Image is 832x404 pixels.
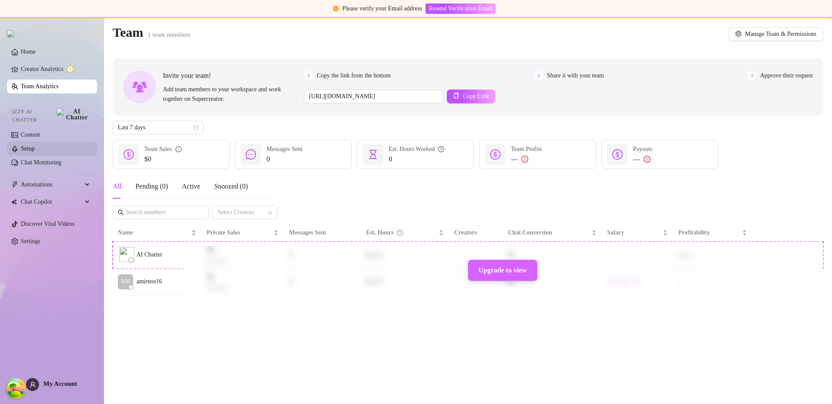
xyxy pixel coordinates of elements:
[289,229,326,236] span: Messages Sent
[207,283,279,292] span: $ 0.00 /h
[342,4,422,13] div: Please verify your Email address
[21,83,58,90] a: Team Analytics
[11,199,17,205] img: Chat Copilot
[21,221,75,227] a: Discover Viral Videos
[643,156,650,163] span: exclamation-circle
[113,24,191,41] h2: Team
[21,131,40,138] a: Content
[317,71,391,80] span: Copy the link from the bottom
[490,149,500,160] span: dollar-circle
[678,250,747,260] div: $0 /h
[397,228,403,237] span: question-circle
[175,144,182,154] span: info-circle
[449,224,503,241] th: Creators
[426,3,495,14] button: Resend Verification Email
[511,154,542,164] div: —
[21,62,90,76] a: Creator Analytics exclamation-circle
[389,154,444,164] span: 0
[447,90,495,103] button: Copy Link
[21,48,36,55] a: Home
[207,245,279,255] span: $0
[21,145,35,152] a: Setup
[508,229,552,236] span: Chat Conversion
[678,229,710,236] span: Profitability
[304,71,313,80] span: 1
[547,71,604,80] span: Share it with your team
[29,382,36,388] span: user
[144,154,182,164] span: $0
[673,269,752,296] td: —
[728,27,823,41] button: Manage Team & Permissions
[366,228,437,237] div: Est. Hours
[7,30,14,37] img: logo.svg
[126,208,197,217] input: Search members
[289,277,356,286] div: 0
[266,154,302,164] span: 0
[534,71,543,80] span: 2
[368,149,378,160] span: hourglass
[745,31,816,38] span: Manage Team & Permissions
[21,195,82,209] span: Chat Copilot
[182,183,201,190] span: Active
[21,159,62,166] a: Chat Monitoring
[207,229,240,236] span: Private Sales
[144,144,182,154] div: Team Sales
[521,156,528,163] span: exclamation-circle
[607,278,639,285] a: Set wageedit
[118,228,189,237] span: Name
[57,109,90,121] img: AI Chatter
[633,154,652,164] div: —
[267,210,273,215] span: team
[135,181,168,192] div: Pending ( 0 )
[266,146,302,152] span: Messages Sent
[760,71,813,80] span: Approve their request
[113,181,121,192] div: All
[120,277,130,286] span: AM
[389,144,444,154] div: Est. Hours Worked
[607,229,624,236] span: Salary
[21,238,40,244] a: Settings
[633,146,652,152] span: Payouts
[148,31,191,38] span: 1 team members
[119,247,134,262] img: izzy-ai-chatter-avatar.svg
[289,250,356,260] div: 0
[123,149,134,160] span: dollar-circle
[136,277,162,286] span: amirtest16
[508,250,522,259] span: 0 %
[366,277,444,286] div: 0.0 h
[163,70,304,81] span: Invite your team!
[21,178,82,192] span: Automations
[12,108,53,124] span: Izzy AI Chatter
[747,71,757,80] span: 3
[633,278,639,284] span: edit
[429,5,492,12] span: Resend Verification Email
[214,183,248,190] span: Snoozed ( 0 )
[163,85,300,104] span: Add team members to your workspace and work together on Supercreator.
[468,260,537,281] div: Upgrade to view
[207,256,279,265] span: $ 0.00 /h
[511,146,542,152] span: Team Profits
[463,93,489,100] span: Copy Link
[735,31,741,37] span: setting
[366,250,444,260] div: 0.0 h
[333,6,339,12] span: exclamation-circle
[113,224,201,241] th: Name
[207,272,279,282] span: $0
[43,380,77,387] span: My Account
[453,93,459,99] span: copy
[11,181,18,188] span: thunderbolt
[508,277,522,286] span: 0 %
[438,144,444,154] span: question-circle
[118,121,198,134] span: Last 7 days
[7,380,24,397] button: Open Tanstack query devtools
[246,149,256,160] span: message
[194,125,199,130] span: calendar
[136,250,162,260] span: AI Chatter
[118,209,124,215] span: search
[612,149,623,160] span: dollar-circle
